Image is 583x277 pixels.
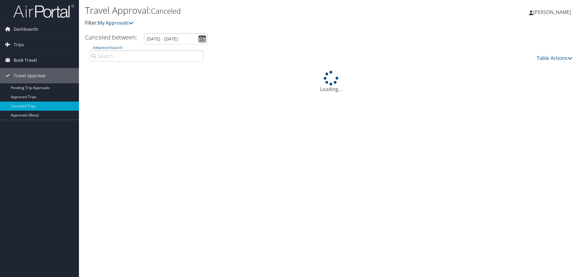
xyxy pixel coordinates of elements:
span: Dashboards [14,22,38,37]
span: Trips [14,37,24,52]
a: My Approvals [98,19,134,26]
a: Table Actions [537,55,572,61]
input: [DATE] - [DATE] [144,33,208,44]
span: Book Travel [14,53,37,68]
a: Advanced Search [93,45,122,50]
h1: Travel Approval: [85,4,413,17]
p: Filter: [85,19,413,27]
h3: Canceled between: [85,33,137,41]
span: Travel Approval [14,68,46,83]
img: airportal-logo.png [13,4,74,18]
small: Canceled [151,6,181,16]
a: [PERSON_NAME] [529,3,577,21]
span: [PERSON_NAME] [533,9,571,16]
input: Advanced Search [90,50,203,61]
div: Loading... [85,71,577,93]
